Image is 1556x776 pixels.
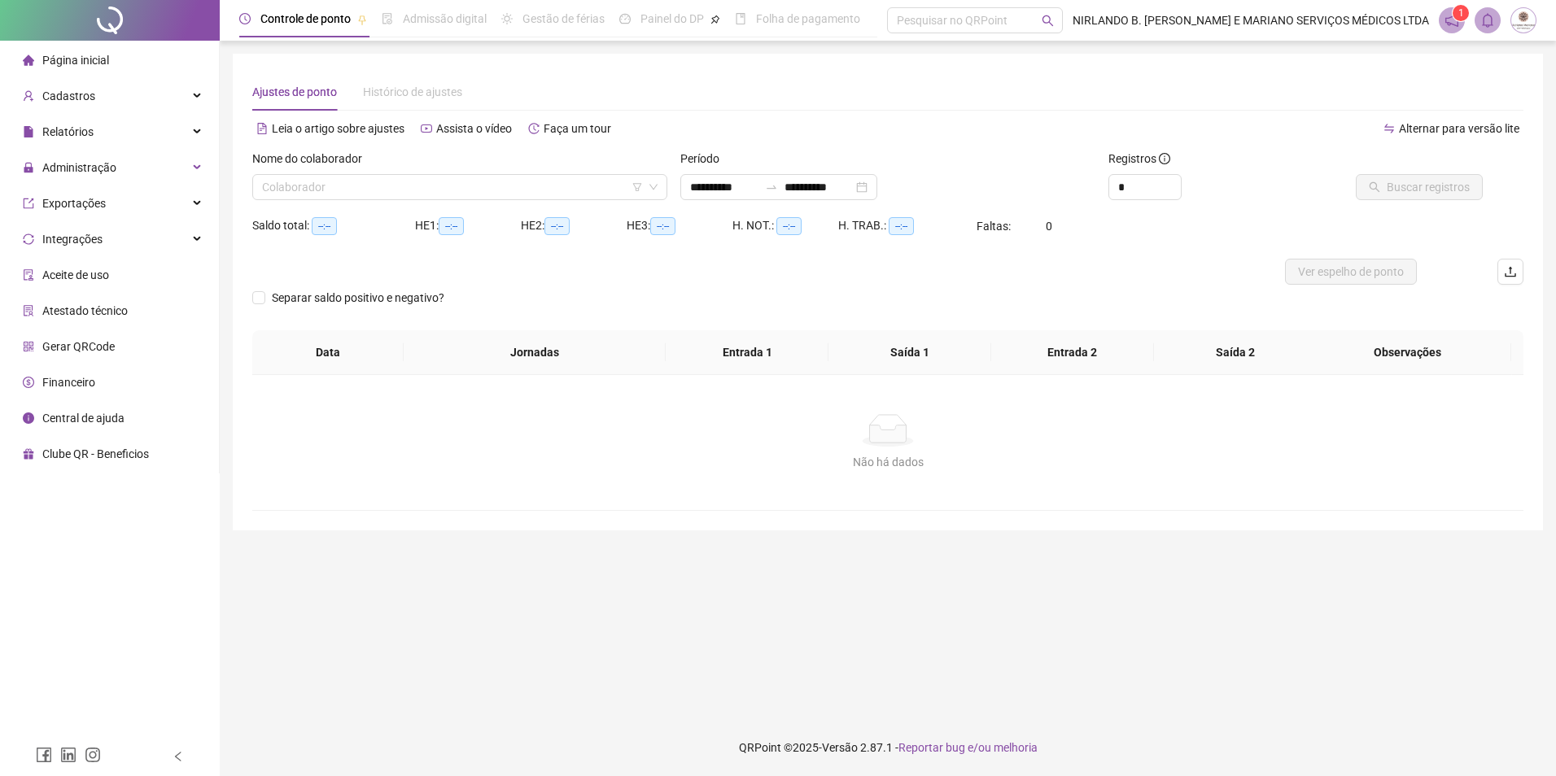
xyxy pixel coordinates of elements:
[42,54,109,67] span: Página inicial
[632,182,642,192] span: filter
[1042,15,1054,27] span: search
[23,412,34,424] span: info-circle
[220,719,1556,776] footer: QRPoint © 2025 - 2.87.1 -
[991,330,1154,375] th: Entrada 2
[619,13,631,24] span: dashboard
[415,217,521,235] div: HE 1:
[1445,13,1459,28] span: notification
[898,741,1038,754] span: Reportar bug e/ou melhoria
[436,122,512,135] span: Assista o vídeo
[1453,5,1469,21] sup: 1
[1504,265,1517,278] span: upload
[1159,153,1170,164] span: info-circle
[1511,8,1536,33] img: 19775
[357,15,367,24] span: pushpin
[421,123,432,134] span: youtube
[256,123,268,134] span: file-text
[1285,259,1417,285] button: Ver espelho de ponto
[23,377,34,388] span: dollar
[36,747,52,763] span: facebook
[403,12,487,25] span: Admissão digital
[828,330,991,375] th: Saída 1
[1305,330,1511,375] th: Observações
[42,376,95,389] span: Financeiro
[363,85,462,98] span: Histórico de ajustes
[439,217,464,235] span: --:--
[272,453,1504,471] div: Não há dados
[1458,7,1464,19] span: 1
[501,13,513,24] span: sun
[23,54,34,66] span: home
[23,269,34,281] span: audit
[640,12,704,25] span: Painel do DP
[42,233,103,246] span: Integrações
[889,217,914,235] span: --:--
[23,341,34,352] span: qrcode
[544,217,570,235] span: --:--
[732,217,838,235] div: H. NOT.:
[822,741,858,754] span: Versão
[776,217,802,235] span: --:--
[1108,150,1170,168] span: Registros
[23,198,34,209] span: export
[42,412,125,425] span: Central de ajuda
[1318,343,1498,361] span: Observações
[756,12,860,25] span: Folha de pagamento
[1046,220,1052,233] span: 0
[260,12,351,25] span: Controle de ponto
[23,162,34,173] span: lock
[42,125,94,138] span: Relatórios
[977,220,1013,233] span: Faltas:
[60,747,76,763] span: linkedin
[42,161,116,174] span: Administração
[680,150,730,168] label: Período
[312,217,337,235] span: --:--
[265,289,451,307] span: Separar saldo positivo e negativo?
[23,448,34,460] span: gift
[42,197,106,210] span: Exportações
[765,181,778,194] span: to
[23,126,34,137] span: file
[649,182,658,192] span: down
[252,217,415,235] div: Saldo total:
[23,305,34,316] span: solution
[404,330,666,375] th: Jornadas
[627,217,732,235] div: HE 3:
[1154,330,1317,375] th: Saída 2
[521,217,627,235] div: HE 2:
[239,13,251,24] span: clock-circle
[1480,13,1495,28] span: bell
[85,747,101,763] span: instagram
[765,181,778,194] span: swap-right
[42,447,149,460] span: Clube QR - Beneficios
[42,304,128,317] span: Atestado técnico
[1073,11,1429,29] span: NIRLANDO B. [PERSON_NAME] E MARIANO SERVIÇOS MÉDICOS LTDA
[522,12,605,25] span: Gestão de férias
[650,217,675,235] span: --:--
[42,89,95,102] span: Cadastros
[252,330,404,375] th: Data
[42,340,115,353] span: Gerar QRCode
[252,150,373,168] label: Nome do colaborador
[272,122,404,135] span: Leia o artigo sobre ajustes
[23,90,34,102] span: user-add
[666,330,828,375] th: Entrada 1
[382,13,393,24] span: file-done
[42,268,109,281] span: Aceite de uso
[173,751,184,762] span: left
[710,15,720,24] span: pushpin
[735,13,746,24] span: book
[252,85,337,98] span: Ajustes de ponto
[528,123,540,134] span: history
[838,217,977,235] div: H. TRAB.:
[23,233,34,245] span: sync
[544,122,611,135] span: Faça um tour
